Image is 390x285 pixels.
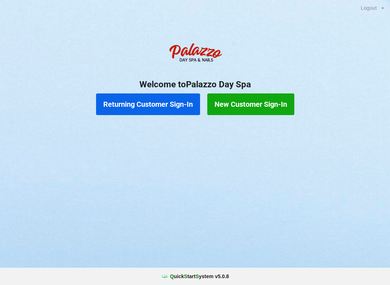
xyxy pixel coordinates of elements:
[184,273,187,279] span: S
[207,93,294,115] button: New Customer Sign-In
[170,273,229,280] b: uick tart ystem v 5.0.8
[170,273,174,279] span: Q
[96,93,200,115] button: Returning Customer Sign-In
[166,39,224,68] img: PalazzoDaySpaNails-Logo.png
[161,273,168,280] img: favicon.ico
[195,273,199,279] span: S
[361,5,377,10] div: Logout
